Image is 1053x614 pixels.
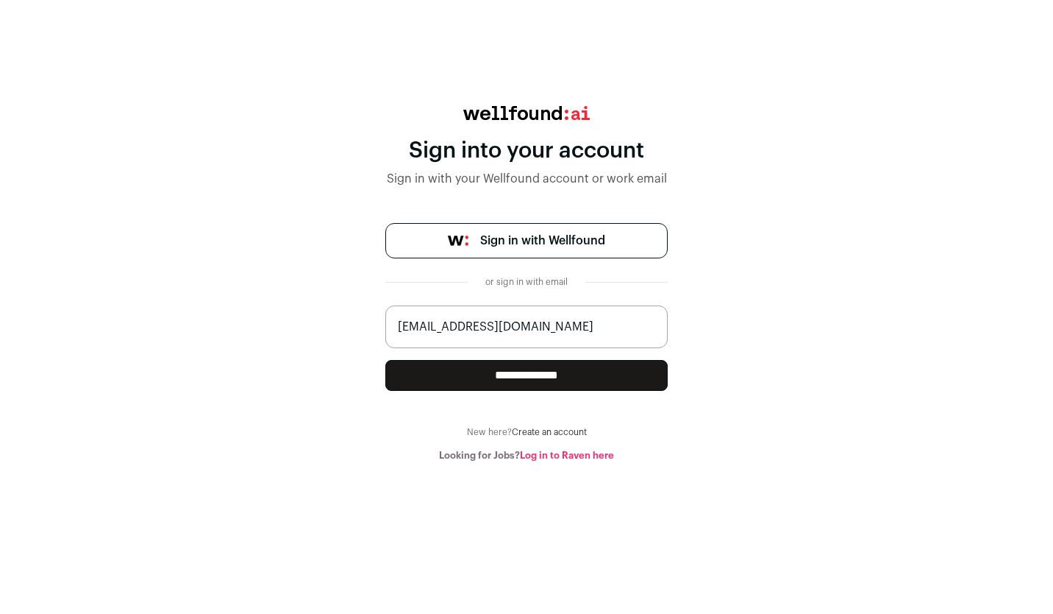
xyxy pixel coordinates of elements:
[385,450,668,462] div: Looking for Jobs?
[479,276,574,288] div: or sign in with email
[385,306,668,348] input: name@work-email.com
[385,223,668,258] a: Sign in with Wellfound
[480,232,605,250] span: Sign in with Wellfound
[512,428,587,437] a: Create an account
[385,426,668,438] div: New here?
[520,451,614,460] a: Log in to Raven here
[385,170,668,188] div: Sign in with your Wellfound account or work email
[463,106,590,120] img: wellfound:ai
[448,236,468,246] img: wellfound-symbol-flush-black-fb3c872781a75f747ccb3a119075da62bfe97bd399995f84a933054e44a575c4.png
[385,138,668,164] div: Sign into your account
